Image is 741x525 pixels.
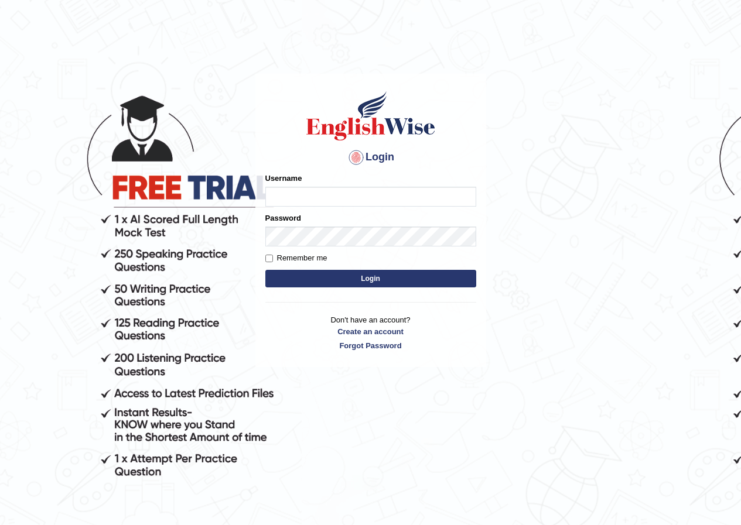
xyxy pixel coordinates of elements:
[265,314,476,351] p: Don't have an account?
[265,326,476,337] a: Create an account
[265,270,476,287] button: Login
[265,252,327,264] label: Remember me
[265,148,476,167] h4: Login
[265,255,273,262] input: Remember me
[265,173,302,184] label: Username
[265,212,301,224] label: Password
[265,340,476,351] a: Forgot Password
[304,90,438,142] img: Logo of English Wise sign in for intelligent practice with AI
